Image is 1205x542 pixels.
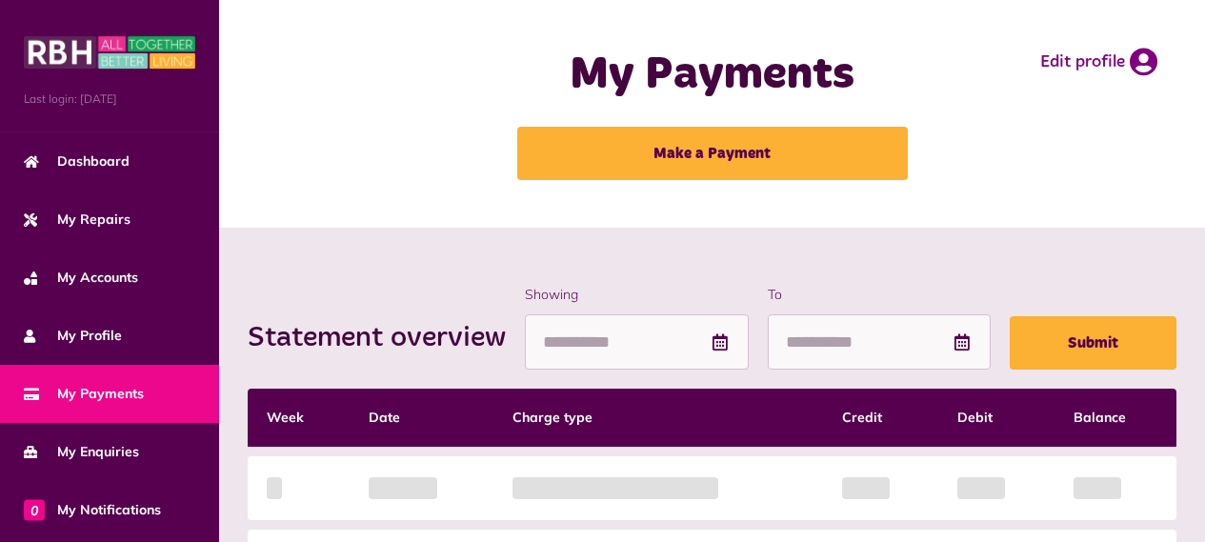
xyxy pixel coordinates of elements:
span: My Accounts [24,268,138,288]
span: My Repairs [24,210,131,230]
span: My Notifications [24,500,161,520]
a: Make a Payment [517,127,908,180]
a: Edit profile [1040,48,1157,76]
span: Dashboard [24,151,130,171]
span: Last login: [DATE] [24,90,195,108]
span: My Enquiries [24,442,139,462]
span: My Profile [24,326,122,346]
h1: My Payments [485,48,940,103]
span: My Payments [24,384,144,404]
span: 0 [24,499,45,520]
img: MyRBH [24,33,195,71]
